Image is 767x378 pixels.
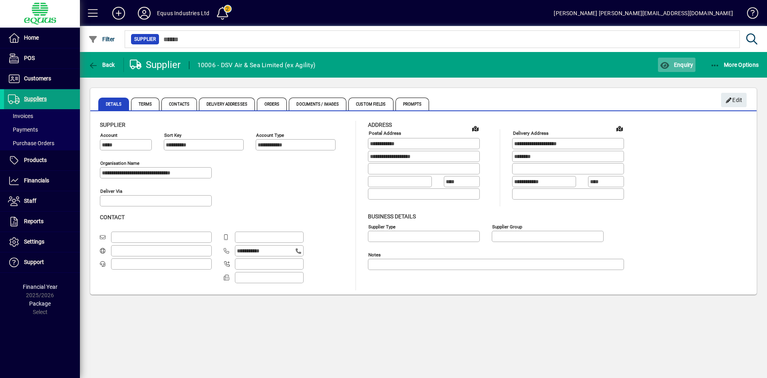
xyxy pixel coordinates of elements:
mat-label: Deliver via [100,188,122,194]
span: Contact [100,214,125,220]
mat-label: Supplier type [368,224,395,229]
span: Reports [24,218,44,224]
div: [PERSON_NAME] [PERSON_NAME][EMAIL_ADDRESS][DOMAIN_NAME] [554,7,733,20]
a: Reports [4,212,80,232]
span: Settings [24,238,44,245]
button: Enquiry [658,58,695,72]
span: Enquiry [660,62,693,68]
span: Home [24,34,39,41]
div: Supplier [130,58,181,71]
span: Purchase Orders [8,140,54,146]
span: Customers [24,75,51,82]
span: Back [88,62,115,68]
a: View on map [469,122,482,135]
span: Business details [368,213,416,220]
a: Invoices [4,109,80,123]
span: Package [29,300,51,307]
span: Terms [131,98,160,110]
mat-label: Notes [368,252,381,257]
div: 10006 - DSV Air & Sea Limited (ex Agility) [197,59,316,72]
span: Delivery Addresses [199,98,255,110]
span: Filter [88,36,115,42]
button: Profile [131,6,157,20]
a: Payments [4,123,80,136]
a: Knowledge Base [741,2,757,28]
button: Add [106,6,131,20]
button: Filter [86,32,117,46]
a: View on map [613,122,626,135]
a: Customers [4,69,80,89]
span: Suppliers [24,96,47,102]
span: Details [98,98,129,110]
div: Equus Industries Ltd [157,7,210,20]
button: Back [86,58,117,72]
a: POS [4,48,80,68]
span: Prompts [395,98,429,110]
a: Financials [4,171,80,191]
span: Documents / Images [289,98,346,110]
span: Invoices [8,113,33,119]
mat-label: Supplier group [492,224,522,229]
span: Supplier [100,122,125,128]
a: Settings [4,232,80,252]
span: Financial Year [23,284,58,290]
mat-label: Account Type [256,132,284,138]
a: Purchase Orders [4,136,80,150]
button: More Options [708,58,761,72]
span: Support [24,259,44,265]
mat-label: Account [100,132,117,138]
span: POS [24,55,35,61]
span: Products [24,157,47,163]
span: Supplier [134,35,156,43]
a: Support [4,252,80,272]
a: Staff [4,191,80,211]
span: Payments [8,126,38,133]
a: Home [4,28,80,48]
span: Address [368,122,392,128]
button: Edit [721,93,747,107]
mat-label: Sort key [164,132,181,138]
a: Products [4,150,80,170]
span: Contacts [161,98,197,110]
span: More Options [710,62,759,68]
span: Orders [257,98,287,110]
mat-label: Organisation name [100,160,139,166]
span: Edit [725,94,743,107]
app-page-header-button: Back [80,58,124,72]
span: Custom Fields [348,98,393,110]
span: Financials [24,177,49,184]
span: Staff [24,198,36,204]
